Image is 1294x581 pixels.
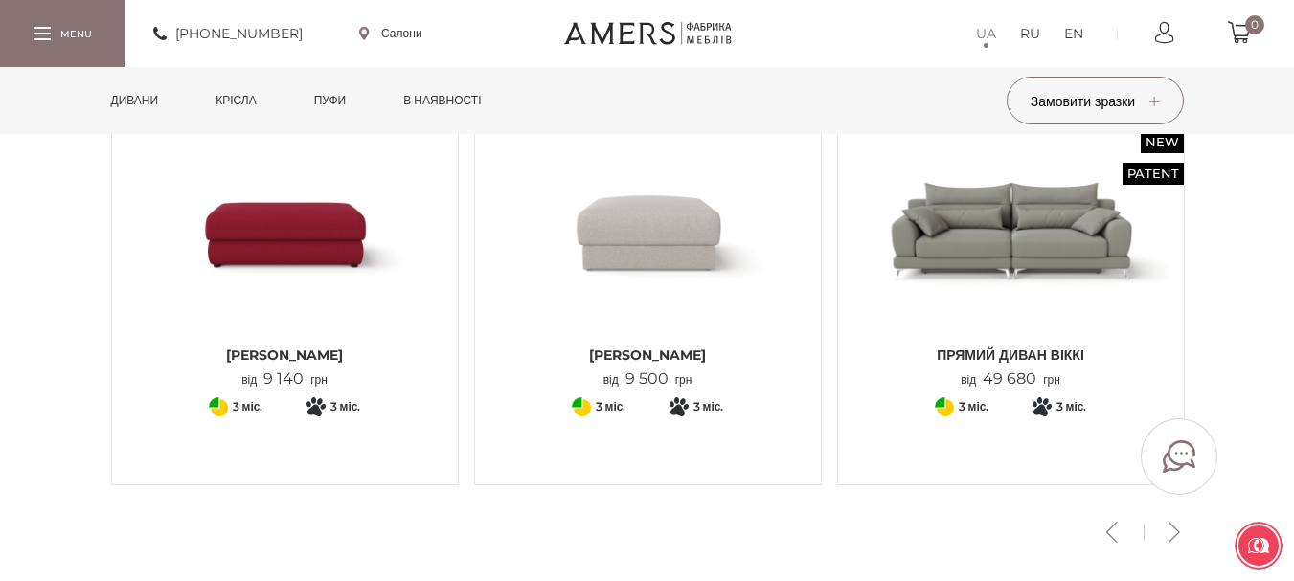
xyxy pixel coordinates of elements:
a: Пуф БРУНО [PERSON_NAME] від9 500грн [489,125,806,389]
a: RU [1020,22,1040,45]
span: 9 140 [257,369,310,388]
a: Дивани [97,67,173,134]
a: Салони [359,25,422,42]
span: Замовити зразки [1031,93,1159,110]
button: Замовити зразки [1007,77,1184,124]
a: New Patent Прямий диван ВІККІ Прямий диван ВІККІ Прямий диван ВІККІ від49 680грн [852,125,1169,389]
span: [PERSON_NAME] [126,346,443,365]
p: від грн [603,370,692,389]
img: Пуф ДЖЕММА [126,125,443,336]
button: Previous [1096,522,1129,543]
span: 49 680 [976,369,1043,388]
a: Крісла [201,67,270,134]
a: Пуфи [300,67,361,134]
span: Прямий диван ВІККІ [852,346,1169,365]
span: 0 [1245,15,1264,34]
button: Next [1158,522,1192,543]
a: UA [976,22,996,45]
a: Пуф ДЖЕММА [PERSON_NAME] від9 140грн [126,125,443,389]
p: від грн [241,370,328,389]
span: [PERSON_NAME] [489,346,806,365]
a: [PHONE_NUMBER] [153,22,303,45]
span: Patent [1123,163,1184,185]
span: 9 500 [619,369,675,388]
span: New [1141,131,1184,153]
a: EN [1064,22,1083,45]
img: Пуф БРУНО [489,125,806,336]
p: від грн [961,370,1060,389]
a: в наявності [389,67,495,134]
